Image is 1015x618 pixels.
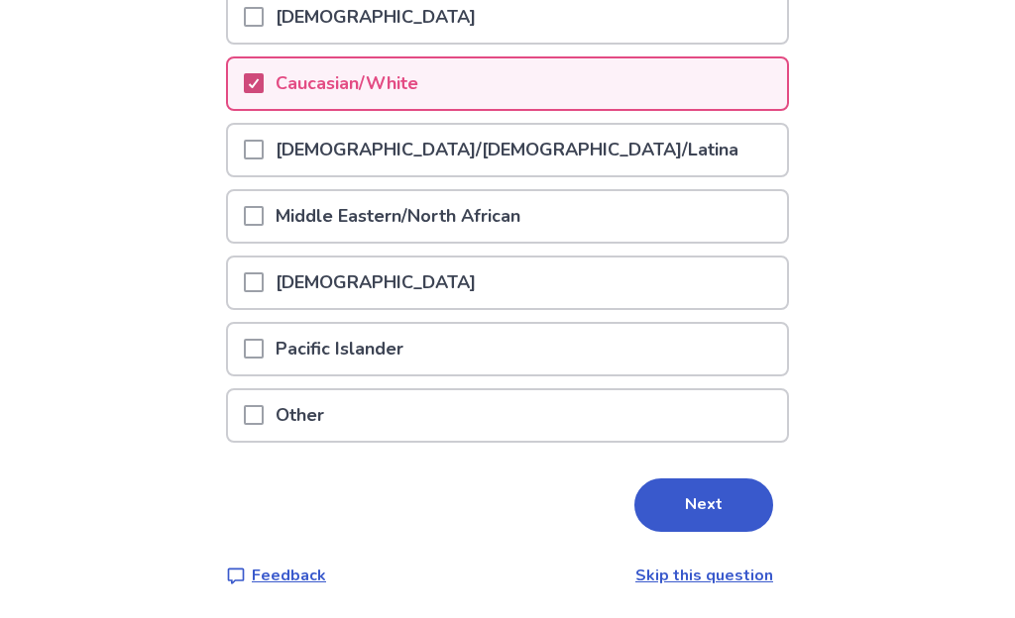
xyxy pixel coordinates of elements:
[264,257,488,308] p: [DEMOGRAPHIC_DATA]
[226,564,326,587] a: Feedback
[264,390,336,441] p: Other
[264,58,430,109] p: Caucasian/White
[264,125,750,175] p: [DEMOGRAPHIC_DATA]/[DEMOGRAPHIC_DATA]/Latina
[252,564,326,587] p: Feedback
[264,324,415,374] p: Pacific Islander
[635,565,773,586] a: Skip this question
[264,191,532,242] p: Middle Eastern/North African
[634,478,773,532] button: Next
